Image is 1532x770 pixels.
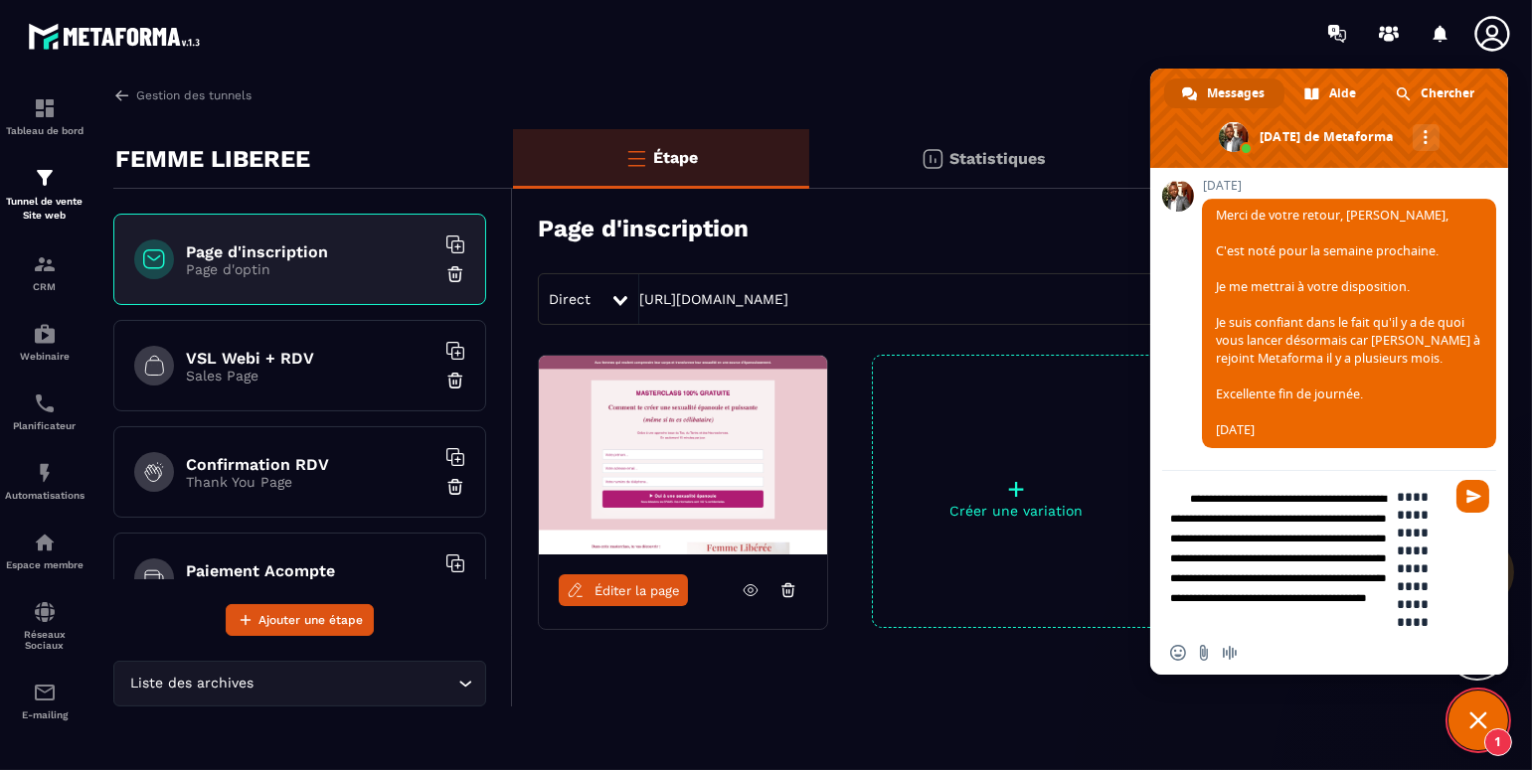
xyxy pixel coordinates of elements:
textarea: Entrez votre message... [1397,488,1445,631]
p: Sales Page [186,368,434,384]
h6: Confirmation RDV [186,455,434,474]
p: Automatisations [5,490,85,501]
span: Message audio [1222,645,1238,661]
a: schedulerschedulerPlanificateur [5,377,85,446]
a: social-networksocial-networkRéseaux Sociaux [5,585,85,666]
span: [DATE] [1202,179,1496,193]
p: Statistiques [949,149,1046,168]
a: formationformationTableau de bord [5,81,85,151]
h6: Paiement Acompte [186,561,434,580]
span: Ajouter une étape [258,610,363,630]
a: formationformationCRM [5,237,85,307]
img: logo [28,18,207,55]
img: automations [33,531,57,554]
a: formationformationTunnel de vente Site web [5,151,85,237]
span: Chercher [1421,78,1474,108]
p: Page d'optin [186,261,434,277]
span: Insérer un emoji [1170,645,1186,661]
img: arrow [113,86,131,104]
span: 1 [1484,728,1512,756]
h6: VSL Webi + RDV [186,349,434,368]
img: bars-o.4a397970.svg [624,146,648,170]
div: Autres canaux [1413,124,1440,151]
img: email [33,681,57,704]
img: scheduler [33,391,57,415]
div: Aide [1286,78,1376,108]
div: Chercher [1378,78,1494,108]
a: automationsautomationsAutomatisations [5,446,85,516]
img: formation [33,252,57,276]
p: Tableau de bord [5,125,85,136]
span: Envoyer [1456,480,1489,513]
p: Réseaux Sociaux [5,629,85,651]
a: Éditer la page [559,574,688,606]
h3: Page d'inscription [538,215,749,242]
img: formation [33,96,57,120]
div: Search for option [113,661,486,706]
span: Éditer la page [595,583,680,598]
p: Tunnel de vente Site web [5,195,85,223]
div: Messages [1164,78,1284,108]
p: Thank You Page [186,474,434,490]
span: Aide [1329,78,1356,108]
p: Webinaire [5,351,85,362]
h6: Page d'inscription [186,242,434,261]
img: trash [445,371,465,390]
img: trash [445,477,465,497]
p: + [873,475,1159,503]
img: trash [445,264,465,284]
span: Direct [549,291,591,307]
img: formation [33,166,57,190]
span: Envoyer un fichier [1196,645,1212,661]
img: social-network [33,600,57,624]
p: Créer une variation [873,503,1159,519]
p: CRM [5,281,85,292]
p: FEMME LIBEREE [115,139,310,179]
img: automations [33,322,57,346]
span: Messages [1207,78,1265,108]
a: emailemailE-mailing [5,666,85,735]
input: Search for option [258,673,453,694]
span: Merci de votre retour, [PERSON_NAME], C'est noté pour la semaine prochaine. Je me mettrai à votre... [1216,207,1480,438]
p: Espace membre [5,559,85,570]
a: automationsautomationsWebinaire [5,307,85,377]
img: image [539,356,827,554]
span: Liste des archives [126,673,258,694]
button: Ajouter une étape [226,604,374,636]
a: automationsautomationsEspace membre [5,516,85,585]
p: E-mailing [5,709,85,720]
div: Fermer le chat [1448,691,1508,750]
img: stats.20deebd0.svg [921,147,944,171]
img: automations [33,461,57,485]
a: [URL][DOMAIN_NAME] [639,291,788,307]
p: Étape [653,148,698,167]
a: Gestion des tunnels [113,86,252,104]
p: Planificateur [5,420,85,431]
